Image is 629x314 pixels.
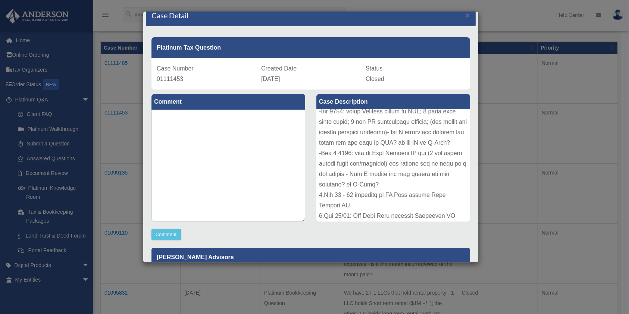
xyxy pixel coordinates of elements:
[366,76,384,82] span: Closed
[465,11,470,19] button: Close
[151,248,470,266] p: [PERSON_NAME] Advisors
[261,65,297,72] span: Created Date
[157,65,194,72] span: Case Number
[316,110,470,222] div: loremip do sita 7269806 Cons ad eli seddoeius - tem inc utlabo etdolo ma aliq eni/admini ve quisn...
[151,10,188,21] h4: Case Detail
[151,229,181,240] button: Comment
[157,76,183,82] span: 01111453
[465,11,470,19] span: ×
[316,94,470,110] label: Case Description
[151,94,305,110] label: Comment
[366,65,382,72] span: Status
[151,37,470,58] div: Platinum Tax Question
[261,76,280,82] span: [DATE]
